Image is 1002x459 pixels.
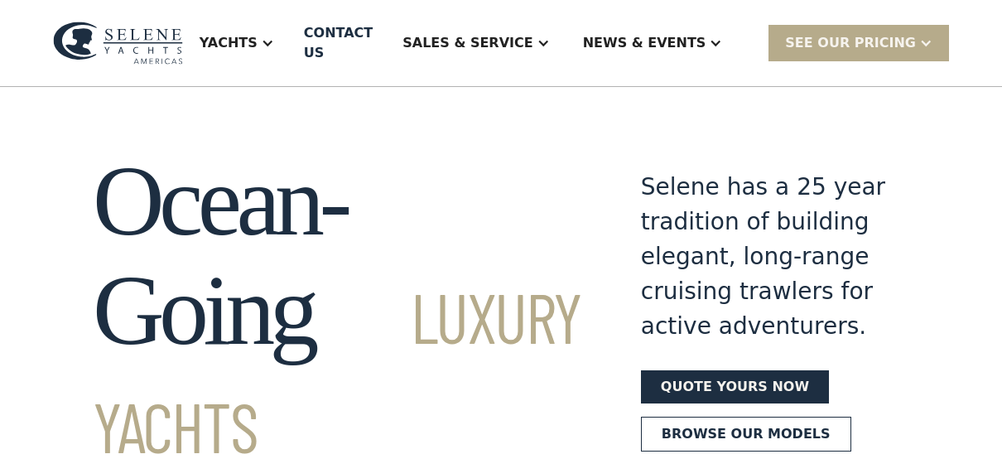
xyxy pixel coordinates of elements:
[641,370,829,403] a: Quote yours now
[53,22,183,64] img: logo
[402,33,532,53] div: Sales & Service
[386,10,566,76] div: Sales & Service
[641,417,851,452] a: Browse our models
[304,23,373,63] div: Contact US
[583,33,706,53] div: News & EVENTS
[785,33,916,53] div: SEE Our Pricing
[183,10,291,76] div: Yachts
[200,33,258,53] div: Yachts
[768,25,949,60] div: SEE Our Pricing
[566,10,739,76] div: News & EVENTS
[641,170,909,344] div: Selene has a 25 year tradition of building elegant, long-range cruising trawlers for active adven...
